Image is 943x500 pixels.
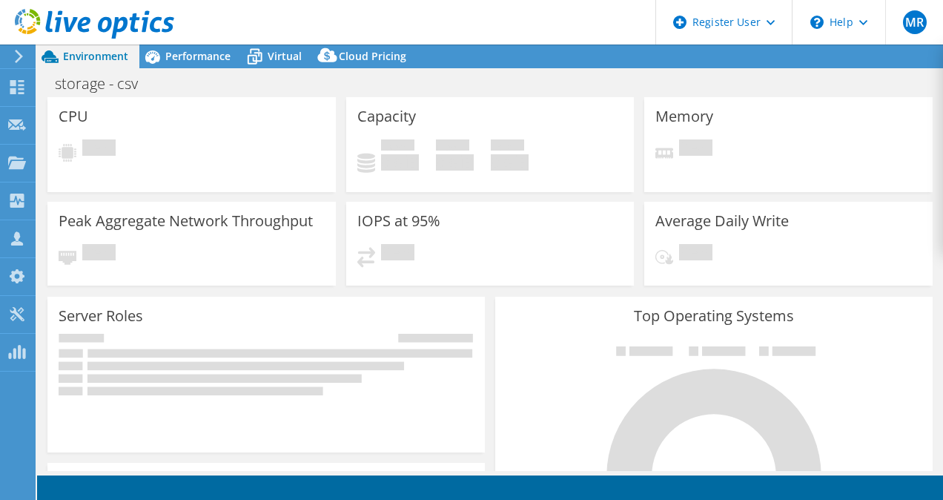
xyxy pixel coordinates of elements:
[59,308,143,324] h3: Server Roles
[679,244,712,264] span: Pending
[491,154,529,171] h4: 0 GiB
[165,49,231,63] span: Performance
[63,49,128,63] span: Environment
[82,139,116,159] span: Pending
[357,108,416,125] h3: Capacity
[381,139,414,154] span: Used
[506,308,922,324] h3: Top Operating Systems
[339,49,406,63] span: Cloud Pricing
[491,139,524,154] span: Total
[59,108,88,125] h3: CPU
[655,213,789,229] h3: Average Daily Write
[82,244,116,264] span: Pending
[268,49,302,63] span: Virtual
[436,154,474,171] h4: 0 GiB
[381,154,419,171] h4: 0 GiB
[810,16,824,29] svg: \n
[903,10,927,34] span: MR
[381,244,414,264] span: Pending
[436,139,469,154] span: Free
[357,213,440,229] h3: IOPS at 95%
[48,76,161,92] h1: storage - csv
[59,213,313,229] h3: Peak Aggregate Network Throughput
[655,108,713,125] h3: Memory
[679,139,712,159] span: Pending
